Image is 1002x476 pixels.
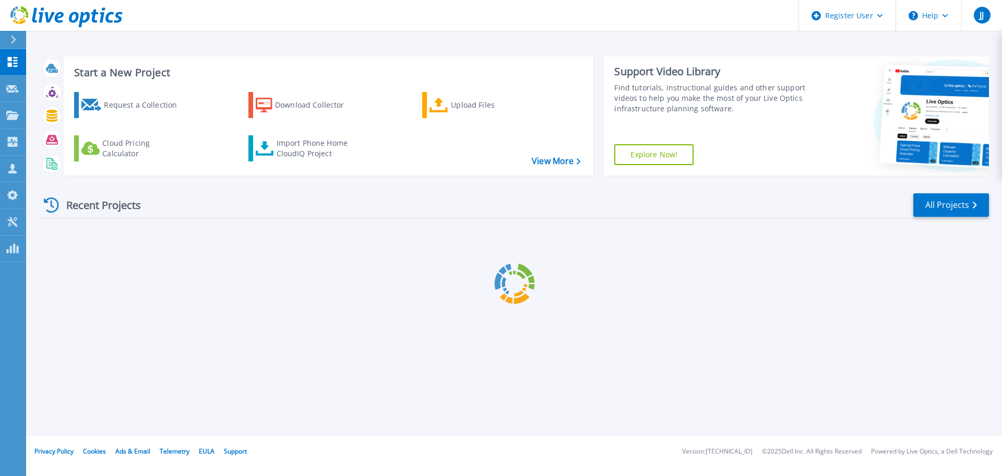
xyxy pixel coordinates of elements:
a: Cookies [83,447,106,456]
a: EULA [199,447,214,456]
a: Download Collector [248,92,365,118]
div: Import Phone Home CloudIQ Project [277,138,358,159]
li: © 2025 Dell Inc. All Rights Reserved [762,448,862,455]
div: Recent Projects [40,192,155,218]
div: Find tutorials, instructional guides and other support videos to help you make the most of your L... [614,83,810,114]
a: Upload Files [422,92,539,118]
li: Powered by Live Optics, a Dell Technology [871,448,993,455]
a: Privacy Policy [34,447,74,456]
a: Ads & Email [115,447,150,456]
span: JJ [980,11,984,19]
a: All Projects [913,193,989,217]
div: Request a Collection [104,95,187,115]
div: Support Video Library [614,65,810,78]
li: Version: [TECHNICAL_ID] [682,448,753,455]
div: Download Collector [275,95,359,115]
a: Cloud Pricing Calculator [74,135,190,161]
a: Explore Now! [614,144,694,165]
a: Telemetry [160,447,189,456]
a: View More [532,156,580,166]
a: Support [224,447,247,456]
div: Upload Files [451,95,534,115]
a: Request a Collection [74,92,190,118]
div: Cloud Pricing Calculator [102,138,186,159]
h3: Start a New Project [74,67,580,78]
